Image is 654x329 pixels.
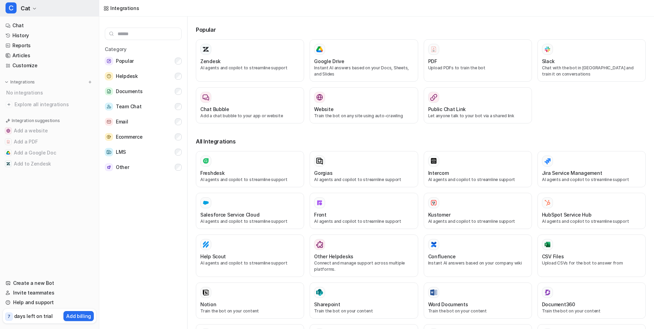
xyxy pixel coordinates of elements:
[424,39,532,82] button: PDFPDFUpload PDFs to train the bot
[537,235,646,277] button: CSV FilesCSV FilesUpload CSVs for the bot to answer from
[542,260,641,266] p: Upload CSVs for the bot to answer from
[110,4,139,12] div: Integrations
[430,199,437,206] img: Kustomer
[105,69,182,83] button: HelpdeskHelpdesk
[196,26,646,34] h3: Popular
[314,113,413,119] p: Train the bot on any site using auto-crawling
[428,301,468,308] h3: Word Documents
[428,211,451,218] h3: Kustomer
[105,57,113,65] img: Popular
[116,148,126,156] span: LMS
[537,39,646,82] button: SlackSlackChat with the bot in [GEOGRAPHIC_DATA] and train it on conversations
[430,241,437,248] img: Confluence
[105,118,113,126] img: Email
[196,235,304,277] button: Help ScoutHelp ScoutAI agents and copilot to streamline support
[116,57,134,65] span: Popular
[428,218,527,225] p: AI agents and copilot to streamline support
[542,253,564,260] h3: CSV Files
[105,145,182,159] button: LMSLMS
[3,21,96,30] a: Chat
[10,79,35,85] p: Integrations
[428,65,527,71] p: Upload PDFs to train the bot
[3,298,96,307] a: Help and support
[544,289,551,296] img: Document360
[200,65,300,71] p: AI agents and copilot to streamline support
[316,94,323,101] img: Website
[6,101,12,108] img: explore all integrations
[310,151,418,187] button: GorgiasAI agents and copilot to streamline support
[196,87,304,123] button: Chat BubbleAdd a chat bubble to your app or website
[3,61,96,70] a: Customize
[542,308,641,314] p: Train the bot on your content
[200,260,300,266] p: AI agents and copilot to streamline support
[542,169,602,177] h3: Jira Service Management
[103,4,139,12] a: Integrations
[6,140,10,144] img: Add a PDF
[105,84,182,98] button: DocumentsDocuments
[314,58,344,65] h3: Google Drive
[200,169,224,177] h3: Freshdesk
[202,289,209,296] img: Notion
[105,160,182,174] button: OtherOther
[200,218,300,225] p: AI agents and copilot to streamline support
[116,163,129,171] span: Other
[3,51,96,60] a: Articles
[424,235,532,277] button: ConfluenceConfluenceInstant AI answers based on your company wiki
[544,241,551,248] img: CSV Files
[200,301,216,308] h3: Notion
[105,163,113,171] img: Other
[63,311,94,321] button: Add billing
[3,136,96,147] button: Add a PDFAdd a PDF
[6,151,10,155] img: Add a Google Doc
[4,80,9,84] img: expand menu
[428,58,437,65] h3: PDF
[424,193,532,229] button: KustomerKustomerAI agents and copilot to streamline support
[428,308,527,314] p: Train the bot on your content
[14,99,93,110] span: Explore all integrations
[200,106,229,113] h3: Chat Bubble
[200,58,221,65] h3: Zendesk
[428,177,527,183] p: AI agents and copilot to streamline support
[3,125,96,136] button: Add a websiteAdd a website
[200,211,259,218] h3: Salesforce Service Cloud
[196,193,304,229] button: Salesforce Service Cloud Salesforce Service CloudAI agents and copilot to streamline support
[200,177,300,183] p: AI agents and copilot to streamline support
[430,46,437,52] img: PDF
[6,2,17,13] span: C
[88,80,92,84] img: menu_add.svg
[424,151,532,187] button: IntercomAI agents and copilot to streamline support
[8,313,10,320] p: 7
[200,308,300,314] p: Train the bot on your content
[116,133,142,141] span: Ecommerce
[537,151,646,187] button: Jira Service ManagementAI agents and copilot to streamline support
[21,3,30,13] span: Cat
[116,118,128,126] span: Email
[3,41,96,50] a: Reports
[105,88,113,96] img: Documents
[314,211,326,218] h3: Front
[6,129,10,133] img: Add a website
[424,87,532,123] button: Public Chat LinkLet anyone talk to your bot via a shared link
[3,79,37,86] button: Integrations
[105,100,182,113] button: Team ChatTeam Chat
[310,39,418,82] button: Google DriveGoogle DriveInstant AI answers based on your Docs, Sheets, and Slides
[202,199,209,206] img: Salesforce Service Cloud
[12,118,60,124] p: Integration suggestions
[424,282,532,319] button: Word DocumentsWord DocumentsTrain the bot on your content
[314,177,413,183] p: AI agents and copilot to streamline support
[3,100,96,109] a: Explore all integrations
[116,87,142,96] span: Documents
[200,253,226,260] h3: Help Scout
[544,45,551,53] img: Slack
[105,103,113,111] img: Team Chat
[314,65,413,77] p: Instant AI answers based on your Docs, Sheets, and Slides
[537,282,646,319] button: Document360Document360Train the bot on your content
[3,147,96,158] button: Add a Google DocAdd a Google Doc
[202,241,209,248] img: Help Scout
[196,151,304,187] button: FreshdeskAI agents and copilot to streamline support
[310,193,418,229] button: FrontFrontAI agents and copilot to streamline support
[310,87,418,123] button: WebsiteWebsiteTrain the bot on any site using auto-crawling
[314,308,413,314] p: Train the bot on your content
[196,137,646,146] h3: All Integrations
[3,278,96,288] a: Create a new Bot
